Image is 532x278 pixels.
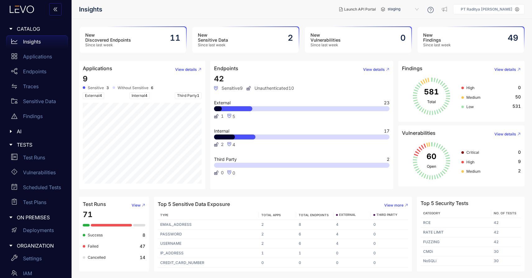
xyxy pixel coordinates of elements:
span: caret-right [9,143,13,147]
span: 9 [83,74,88,83]
span: warning [11,113,17,119]
a: Settings [6,252,68,267]
td: 8 [296,220,334,230]
span: 0 [518,150,521,155]
p: Scheduled Tests [23,185,61,190]
td: USERNAME [158,239,259,248]
td: 2 [259,220,296,230]
a: Sensitive Data [6,95,68,110]
a: Test Plans [6,196,68,211]
span: Failed [88,244,98,248]
td: 0 [371,248,408,258]
h4: Findings [402,66,422,71]
span: Third Party [214,157,237,162]
button: double-left [49,3,62,16]
a: Findings [6,110,68,125]
td: NoSQLi [421,256,491,266]
td: 30 [491,256,521,266]
td: 0 [371,239,408,248]
span: double-left [53,7,58,12]
b: 8 [142,233,145,238]
span: External [83,92,104,99]
td: 30 [491,247,521,257]
span: caret-right [9,129,13,134]
b: 47 [140,244,145,249]
p: Test Plans [23,199,46,205]
span: Since last week [85,43,131,47]
h3: New Discovered Endpoints [85,33,131,43]
td: 0 [334,248,371,258]
span: Category [423,211,440,215]
td: 0 [334,258,371,268]
td: 4 [334,220,371,230]
td: 1 [259,248,296,258]
span: 1 [197,93,199,98]
td: CREDIT_CARD_NUMBER [158,258,259,268]
span: TOTAL APPS [261,213,281,217]
h2: 11 [170,33,180,43]
a: Traces [6,80,68,95]
td: 6 [296,239,334,248]
span: Internal [129,92,150,99]
span: 5 [232,114,235,119]
span: View details [494,132,516,136]
td: PASSWORD [158,230,259,239]
span: High [466,160,474,164]
h4: Vulnerabilities [402,130,436,136]
span: Sensitive 9 [214,86,243,91]
td: 0 [371,220,408,230]
a: Scheduled Tests [6,181,68,196]
span: TESTS [17,142,63,148]
span: 23 [384,101,390,105]
span: 9 [518,159,521,164]
button: View details [358,65,390,75]
span: 0 [518,85,521,90]
h2: 0 [400,33,406,43]
h4: Endpoints [214,66,238,71]
button: View details [170,65,202,75]
span: 0 [232,170,235,175]
span: Since last week [198,43,228,47]
span: View [132,203,141,207]
button: View details [489,129,521,139]
span: 531 [512,104,521,109]
p: Applications [23,54,52,59]
div: AI [4,125,68,138]
h2: 49 [508,33,518,43]
a: Deployments [6,224,68,239]
button: View more [379,200,408,210]
h3: New Vulnerabilities [310,33,341,43]
button: Launch API Portal [334,4,381,14]
p: PT Raditya [PERSON_NAME] [461,7,512,11]
td: 42 [491,218,521,228]
a: Test Runs [6,151,68,166]
p: Findings [23,113,43,119]
span: 4 [100,93,102,98]
span: team [11,270,17,276]
span: Internal [214,129,229,133]
b: 3 [106,86,109,90]
p: Vulnerabilities [23,170,56,175]
td: CMDi [421,247,491,257]
span: Medium [466,169,481,174]
span: Low [466,104,474,109]
td: 1 [296,248,334,258]
span: caret-right [9,27,13,31]
span: Critical [466,150,479,155]
span: 1 [221,114,224,119]
td: IP_ADDRESS [158,248,259,258]
button: View [127,200,145,210]
a: Endpoints [6,65,68,80]
span: 4 [145,93,147,98]
td: EMAIL_ADDRESS [158,220,259,230]
span: ON PREMISES [17,215,63,220]
h3: New Findings [423,33,451,43]
span: swap [11,83,17,89]
span: 71 [83,210,93,219]
td: 0 [296,258,334,268]
span: 42 [214,74,224,83]
p: Test Runs [23,155,45,160]
td: 4 [334,230,371,239]
h2: 2 [288,33,293,43]
span: staging [388,4,420,14]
